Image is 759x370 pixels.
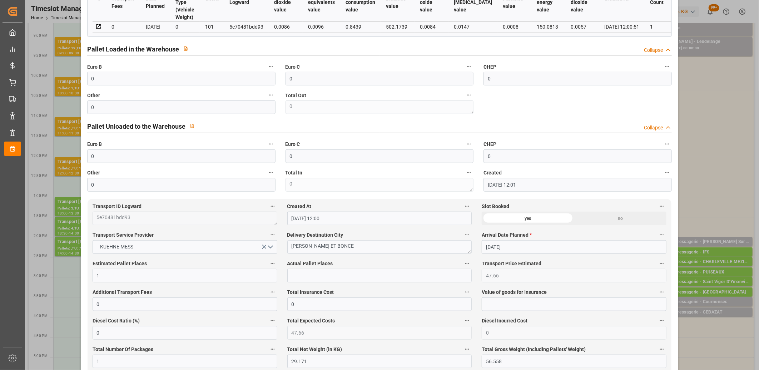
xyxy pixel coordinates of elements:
[229,23,263,31] div: 5e70481bdd93
[483,178,672,192] input: DD-MM-YYYY HH:MM
[286,169,303,177] span: Total In
[268,316,277,325] button: Diesel Cost Ratio (%)
[287,346,342,353] span: Total Net Weight (in KG)
[287,260,333,267] span: Actual Pallet Places
[111,23,135,31] div: 0
[663,62,672,71] button: CHEP
[657,230,666,240] button: Arrival Date Planned *
[287,288,334,296] span: Total Insurance Cost
[650,23,669,31] div: 1
[482,212,574,225] div: yes
[483,63,496,71] span: CHEP
[179,42,193,55] button: View description
[308,23,335,31] div: 0.0096
[268,230,277,240] button: Transport Service Provider
[87,122,185,131] h2: Pallet Unloaded to the Warehouse
[657,259,666,268] button: Transport Price Estimated
[87,44,179,54] h2: Pallet Loaded in the Warehouse
[175,23,194,31] div: 0
[462,259,472,268] button: Actual Pallet Places
[287,203,312,210] span: Created At
[483,169,502,177] span: Created
[287,240,472,254] textarea: [PERSON_NAME] ET BONCE
[93,346,153,353] span: Total Number Of Packages
[482,260,541,267] span: Transport Price Estimated
[503,23,526,31] div: 0.0008
[605,23,640,31] div: [DATE] 12:00:51
[266,168,276,177] button: Other
[268,287,277,297] button: Additional Transport Fees
[462,230,472,240] button: Delivery Destination City
[205,23,219,31] div: 101
[462,345,472,354] button: Total Net Weight (in KG)
[93,212,277,225] textarea: 5e70481bdd93
[462,202,472,211] button: Created At
[274,23,297,31] div: 0.0086
[268,345,277,354] button: Total Number Of Packages
[96,243,137,251] span: KUEHNE MESS
[87,140,102,148] span: Euro B
[420,23,443,31] div: 0.0084
[287,212,472,225] input: DD-MM-YYYY HH:MM
[286,100,474,114] textarea: 0
[87,169,100,177] span: Other
[87,63,102,71] span: Euro B
[386,23,409,31] div: 502.1739
[93,288,152,296] span: Additional Transport Fees
[644,124,663,132] div: Collapse
[482,240,666,254] input: DD-MM-YYYY
[454,23,492,31] div: 0.0147
[93,203,142,210] span: Transport ID Logward
[464,90,473,100] button: Total Out
[286,63,300,71] span: Euro C
[657,202,666,211] button: Slot Booked
[266,62,276,71] button: Euro B
[266,139,276,149] button: Euro B
[482,203,509,210] span: Slot Booked
[287,231,343,239] span: Delivery Destination City
[482,317,527,325] span: Diesel Incurred Cost
[462,316,472,325] button: Total Expected Costs
[346,23,375,31] div: 0.8439
[268,202,277,211] button: Transport ID Logward
[464,168,473,177] button: Total In
[462,287,472,297] button: Total Insurance Cost
[185,119,199,133] button: View description
[286,178,474,192] textarea: 0
[87,92,100,99] span: Other
[93,240,277,254] button: open menu
[644,46,663,54] div: Collapse
[663,139,672,149] button: CHEP
[266,90,276,100] button: Other
[93,317,140,325] span: Diesel Cost Ratio (%)
[482,231,532,239] span: Arrival Date Planned
[663,168,672,177] button: Created
[464,62,473,71] button: Euro C
[657,345,666,354] button: Total Gross Weight (Including Pallets' Weight)
[483,140,496,148] span: CHEP
[574,212,666,225] div: no
[268,259,277,268] button: Estimated Pallet Places
[657,287,666,297] button: Value of goods for Insurance
[286,140,300,148] span: Euro C
[146,23,165,31] div: [DATE]
[287,317,335,325] span: Total Expected Costs
[657,316,666,325] button: Diesel Incurred Cost
[464,139,473,149] button: Euro C
[93,260,147,267] span: Estimated Pallet Places
[482,346,586,353] span: Total Gross Weight (Including Pallets' Weight)
[93,231,154,239] span: Transport Service Provider
[482,288,547,296] span: Value of goods for Insurance
[571,23,594,31] div: 0.0057
[537,23,560,31] div: 150.0813
[286,92,307,99] span: Total Out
